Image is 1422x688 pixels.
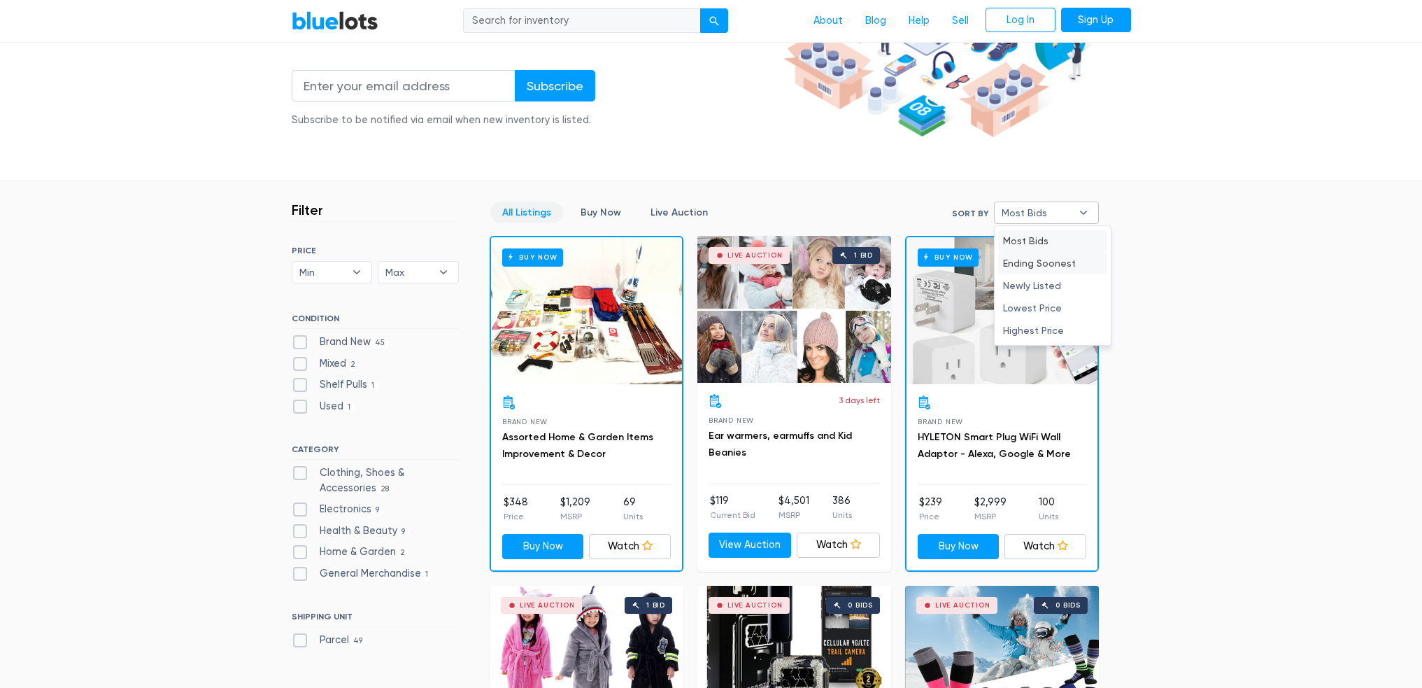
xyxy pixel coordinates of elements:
li: Most Bids [998,230,1107,252]
p: 3 days left [839,394,880,407]
a: Assorted Home & Garden Items Improvement & Decor [502,431,653,460]
h3: Filter [292,202,323,218]
a: Buy Now [906,237,1097,384]
label: Health & Beauty [292,524,410,539]
a: About [802,8,854,34]
h6: Buy Now [502,248,563,266]
label: Home & Garden [292,545,410,560]
li: $1,209 [560,495,590,523]
li: 386 [832,493,852,521]
span: Max [385,262,432,283]
a: All Listings [490,202,563,223]
b: ▾ [429,262,458,283]
li: $239 [919,495,942,523]
a: Watch [797,533,880,558]
a: BlueLots [292,10,378,31]
b: ▾ [1069,202,1098,223]
div: 0 bids [848,602,873,609]
li: 100 [1039,495,1058,523]
li: Newly Listed [998,274,1107,297]
div: Live Auction [935,602,990,609]
h6: Buy Now [918,248,979,266]
label: Sort By [952,207,988,220]
span: Min [299,262,346,283]
span: 1 [421,569,433,580]
input: Enter your email address [292,70,516,101]
span: Brand New [502,418,548,426]
h6: SHIPPING UNIT [292,612,459,627]
a: Ear warmers, earmuffs and Kid Beanies [709,430,852,458]
li: Lowest Price [998,297,1107,319]
span: 2 [346,359,360,370]
a: Sign Up [1061,8,1131,33]
li: $2,999 [974,495,1007,523]
h6: PRICE [292,246,459,255]
a: Buy Now [918,534,1000,559]
span: 2 [396,548,410,559]
label: General Merchandise [292,566,433,582]
span: Brand New [709,416,754,424]
a: Live Auction 1 bid [697,236,891,383]
li: 69 [623,495,643,523]
li: $4,501 [778,493,809,521]
input: Subscribe [515,70,595,101]
h6: CONDITION [292,314,459,329]
div: 1 bid [854,252,873,259]
h6: CATEGORY [292,444,459,460]
p: Current Bid [710,509,755,521]
a: Sell [941,8,980,34]
span: 9 [371,505,384,516]
a: View Auction [709,533,792,558]
a: Log In [986,8,1055,33]
label: Clothing, Shoes & Accessories [292,465,459,496]
label: Mixed [292,356,360,372]
label: Used [292,399,355,414]
li: $348 [504,495,528,523]
div: Live Auction [727,602,783,609]
p: Units [1039,510,1058,523]
p: MSRP [778,509,809,521]
li: $119 [710,493,755,521]
a: Blog [854,8,897,34]
a: Buy Now [569,202,633,223]
span: 1 [367,381,379,392]
div: Live Auction [727,252,783,259]
span: Brand New [918,418,963,426]
p: MSRP [560,510,590,523]
div: 1 bid [646,602,665,609]
input: Search for inventory [463,8,701,34]
li: Ending Soonest [998,252,1107,274]
span: 28 [376,484,394,495]
a: Watch [1004,534,1086,559]
b: ▾ [342,262,371,283]
span: 45 [371,337,390,349]
a: Live Auction [639,202,720,223]
label: Parcel [292,633,367,648]
p: Units [832,509,852,521]
p: Units [623,510,643,523]
span: Most Bids [1002,202,1072,223]
a: HYLETON Smart Plug WiFi Wall Adaptor - Alexa, Google & More [918,431,1071,460]
a: Watch [589,534,671,559]
div: Live Auction [520,602,575,609]
span: 1 [343,402,355,413]
p: MSRP [974,510,1007,523]
span: 9 [397,526,410,538]
p: Price [919,510,942,523]
label: Shelf Pulls [292,377,379,393]
label: Brand New [292,335,390,350]
a: Help [897,8,941,34]
span: 49 [349,636,367,647]
label: Electronics [292,502,384,517]
div: 0 bids [1055,602,1081,609]
div: Subscribe to be notified via email when new inventory is listed. [292,113,595,128]
p: Price [504,510,528,523]
a: Buy Now [502,534,584,559]
li: Highest Price [998,319,1107,342]
a: Buy Now [491,237,682,384]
